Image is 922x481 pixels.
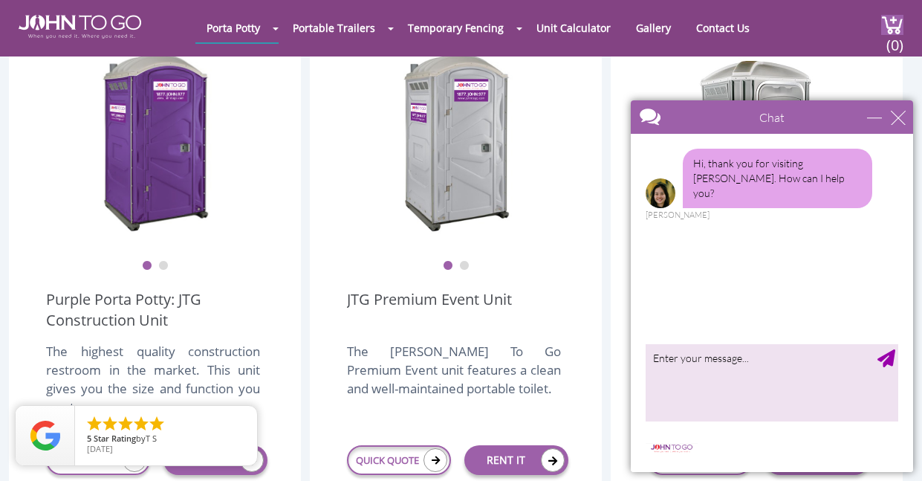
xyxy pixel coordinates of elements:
span: Star Rating [94,433,136,444]
button: 2 of 2 [158,261,169,271]
li:  [101,415,119,433]
div: The highest quality construction restroom in the market. This unit gives you the size and functio... [46,342,260,413]
a: QUICK QUOTE [347,445,451,475]
a: Temporary Fencing [397,13,515,42]
button: 1 of 2 [443,261,453,271]
button: 2 of 2 [459,261,470,271]
a: Gallery [625,13,682,42]
li:  [85,415,103,433]
li:  [117,415,134,433]
iframe: Live Chat Box [622,91,922,481]
div: The [PERSON_NAME] To Go Premium Event unit features a clean and well-maintained portable toilet. [347,342,561,413]
span: by [87,434,245,445]
img: cart a [881,15,903,35]
a: Portable Trailers [282,13,386,42]
a: Purple Porta Potty: JTG Construction Unit [46,289,264,331]
span: (0) [886,23,904,55]
span: 5 [87,433,91,444]
a: Unit Calculator [525,13,622,42]
li:  [148,415,166,433]
a: Contact Us [685,13,761,42]
a: RENT IT [464,445,568,475]
li:  [132,415,150,433]
img: Review Rating [30,421,60,451]
button: 1 of 2 [142,261,152,271]
span: [DATE] [87,443,113,454]
span: T S [146,433,157,444]
a: JTG Premium Event Unit [347,289,512,331]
